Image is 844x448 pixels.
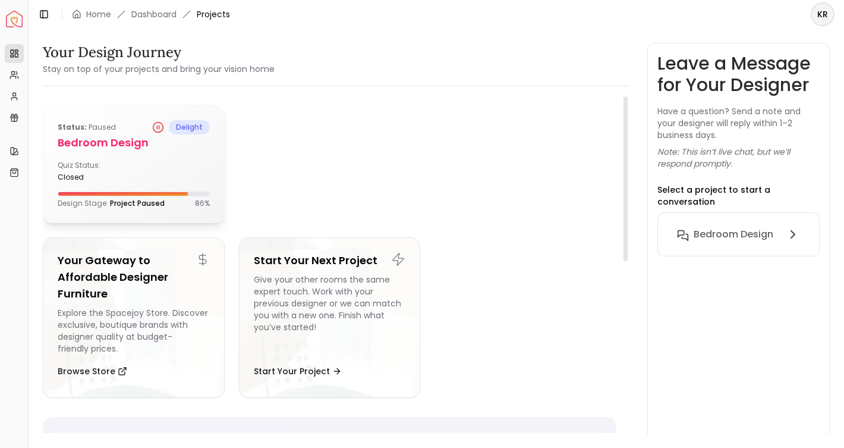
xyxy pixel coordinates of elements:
[72,8,230,20] nav: breadcrumb
[58,122,87,132] b: Status:
[6,11,23,27] img: Spacejoy Logo
[131,8,177,20] a: Dashboard
[657,184,820,208] p: Select a project to start a conversation
[657,146,820,170] p: Note: This isn’t live chat, but we’ll respond promptly.
[43,63,275,75] small: Stay on top of your projects and bring your vision home
[43,43,275,62] h3: Your Design Journey
[58,307,210,355] div: Explore the Spacejoy Store. Discover exclusive, boutique brands with designer quality at budget-f...
[58,252,210,302] h5: Your Gateway to Affordable Designer Furniture
[657,53,820,96] h3: Leave a Message for Your Designer
[58,359,127,383] button: Browse Store
[86,8,111,20] a: Home
[169,120,210,134] span: delight
[812,4,833,25] span: KR
[152,121,164,133] div: Project Paused
[667,223,810,246] button: Bedroom Design
[197,8,230,20] span: Projects
[43,237,225,398] a: Your Gateway to Affordable Designer FurnitureExplore the Spacejoy Store. Discover exclusive, bout...
[58,173,129,182] div: closed
[58,199,165,208] p: Design Stage:
[58,134,210,151] h5: Bedroom Design
[6,11,23,27] a: Spacejoy
[254,252,406,269] h5: Start Your Next Project
[254,274,406,355] div: Give your other rooms the same expert touch. Work with your previous designer or we can match you...
[694,227,773,242] h6: Bedroom Design
[657,105,820,141] p: Have a question? Send a note and your designer will reply within 1–2 business days.
[58,161,129,182] div: Quiz Status:
[58,120,116,134] p: Paused
[239,237,421,398] a: Start Your Next ProjectGive your other rooms the same expert touch. Work with your previous desig...
[195,199,210,208] p: 86 %
[110,198,165,208] span: Project Paused
[254,359,342,383] button: Start Your Project
[811,2,834,26] button: KR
